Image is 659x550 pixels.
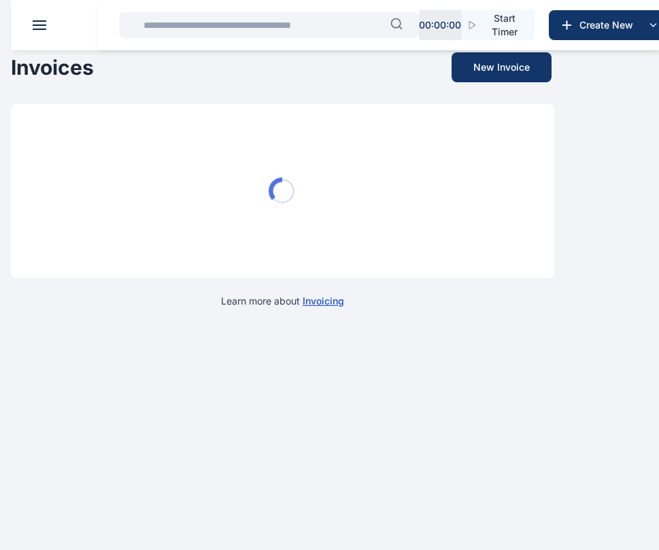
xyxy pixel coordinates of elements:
button: Start Timer [462,10,535,40]
h1: Invoices [11,55,94,80]
button: New Invoice [452,52,552,82]
p: Learn more about [221,294,344,308]
span: Start Timer [486,12,524,39]
a: Invoicing [303,295,344,307]
p: 00 : 00 : 00 [419,18,461,32]
span: Create New [574,18,645,32]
